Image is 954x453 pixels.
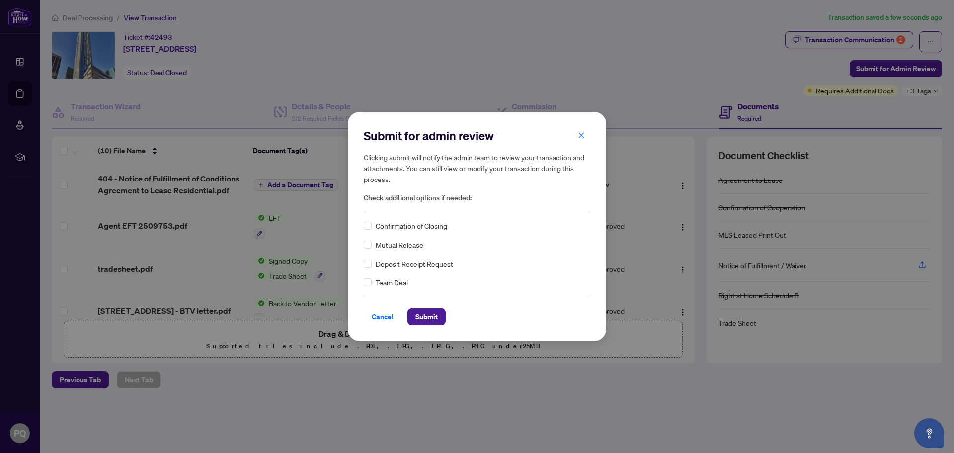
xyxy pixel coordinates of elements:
h5: Clicking submit will notify the admin team to review your transaction and attachments. You can st... [364,152,590,184]
span: Confirmation of Closing [376,220,447,231]
span: Deposit Receipt Request [376,258,453,269]
h2: Submit for admin review [364,128,590,144]
button: Cancel [364,308,401,325]
button: Submit [407,308,446,325]
span: Team Deal [376,277,408,288]
span: Cancel [372,309,394,325]
button: Open asap [914,418,944,448]
span: close [578,132,585,139]
span: Mutual Release [376,239,423,250]
span: Check additional options if needed: [364,192,590,204]
span: Submit [415,309,438,325]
